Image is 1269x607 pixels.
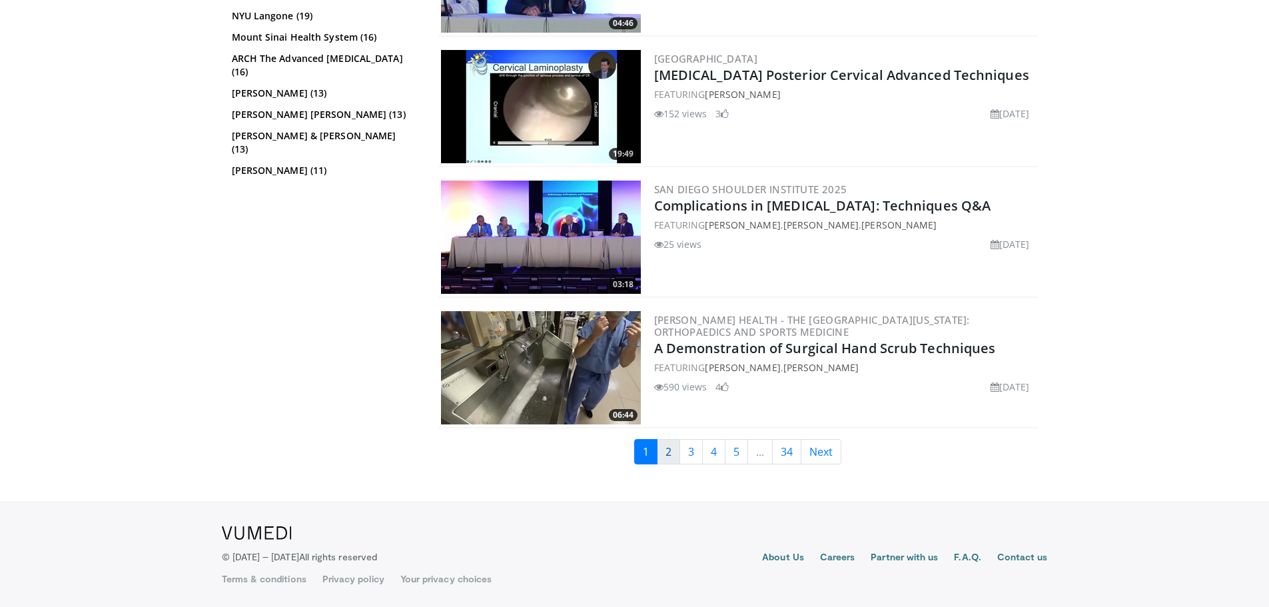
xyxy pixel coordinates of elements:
[705,219,780,231] a: [PERSON_NAME]
[609,17,637,29] span: 04:46
[783,219,859,231] a: [PERSON_NAME]
[232,31,415,44] a: Mount Sinai Health System (16)
[232,129,415,156] a: [PERSON_NAME] & [PERSON_NAME] (13)
[654,66,1029,84] a: [MEDICAL_DATA] Posterior Cervical Advanced Techniques
[232,9,415,23] a: NYU Langone (19)
[609,148,637,160] span: 19:49
[222,550,378,564] p: © [DATE] – [DATE]
[299,551,377,562] span: All rights reserved
[705,88,780,101] a: [PERSON_NAME]
[232,52,415,79] a: ARCH The Advanced [MEDICAL_DATA] (16)
[725,439,748,464] a: 5
[654,218,1035,232] div: FEATURING , ,
[705,361,780,374] a: [PERSON_NAME]
[654,313,970,338] a: [PERSON_NAME] Health - The [GEOGRAPHIC_DATA][US_STATE]: Orthopaedics and Sports Medicine
[654,339,996,357] a: A Demonstration of Surgical Hand Scrub Techniques
[762,550,804,566] a: About Us
[441,311,641,424] a: 06:44
[657,439,680,464] a: 2
[991,107,1030,121] li: [DATE]
[654,87,1035,101] div: FEATURING
[441,50,641,163] img: bd44c2d2-e3bb-406c-8f0d-7832ae021590.300x170_q85_crop-smart_upscale.jpg
[654,197,991,215] a: Complications in [MEDICAL_DATA]: Techniques Q&A
[783,361,859,374] a: [PERSON_NAME]
[654,237,702,251] li: 25 views
[441,181,641,294] img: 2c0b92f4-1674-4b72-b280-dd869af53119.300x170_q85_crop-smart_upscale.jpg
[441,50,641,163] a: 19:49
[322,572,384,586] a: Privacy policy
[991,380,1030,394] li: [DATE]
[654,107,707,121] li: 152 views
[715,380,729,394] li: 4
[634,439,657,464] a: 1
[654,52,758,65] a: [GEOGRAPHIC_DATA]
[820,550,855,566] a: Careers
[222,526,292,540] img: VuMedi Logo
[609,409,637,421] span: 06:44
[954,550,981,566] a: F.A.Q.
[232,108,415,121] a: [PERSON_NAME] [PERSON_NAME] (13)
[991,237,1030,251] li: [DATE]
[232,87,415,100] a: [PERSON_NAME] (13)
[861,219,937,231] a: [PERSON_NAME]
[232,164,415,177] a: [PERSON_NAME] (11)
[801,439,841,464] a: Next
[400,572,492,586] a: Your privacy choices
[871,550,938,566] a: Partner with us
[654,360,1035,374] div: FEATURING ,
[679,439,703,464] a: 3
[654,380,707,394] li: 590 views
[702,439,725,464] a: 4
[441,311,641,424] img: 5b4bafdf-eac3-493b-b70b-1e3f603fc1bc.300x170_q85_crop-smart_upscale.jpg
[222,572,306,586] a: Terms & conditions
[609,279,637,291] span: 03:18
[654,183,847,196] a: San Diego Shoulder Institute 2025
[715,107,729,121] li: 3
[772,439,801,464] a: 34
[441,181,641,294] a: 03:18
[438,439,1038,464] nav: Search results pages
[997,550,1048,566] a: Contact us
